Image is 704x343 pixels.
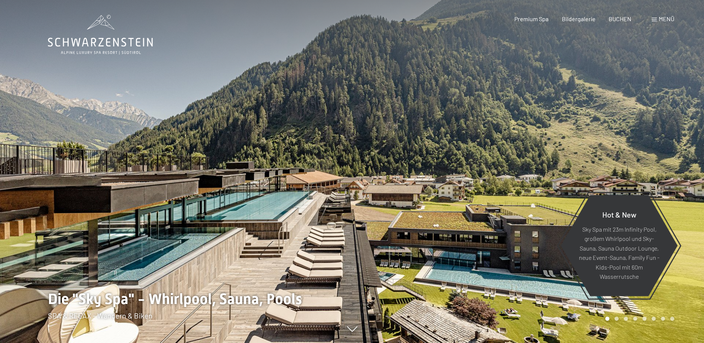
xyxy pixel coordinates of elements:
div: Carousel Page 8 [670,317,674,321]
p: Sky Spa mit 23m Infinity Pool, großem Whirlpool und Sky-Sauna, Sauna Outdoor Lounge, neue Event-S... [579,224,659,281]
div: Carousel Page 6 [652,317,656,321]
div: Carousel Page 4 [633,317,637,321]
a: Bildergalerie [562,15,596,22]
div: Carousel Page 5 [642,317,646,321]
div: Carousel Page 7 [661,317,665,321]
a: Premium Spa [514,15,549,22]
div: Carousel Page 2 [615,317,619,321]
div: Carousel Pagination [603,317,674,321]
span: Menü [659,15,674,22]
a: Hot & New Sky Spa mit 23m Infinity Pool, großem Whirlpool und Sky-Sauna, Sauna Outdoor Lounge, ne... [560,195,678,297]
span: Hot & New [602,210,636,219]
div: Carousel Page 1 (Current Slide) [605,317,609,321]
div: Carousel Page 3 [624,317,628,321]
a: BUCHEN [609,15,631,22]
